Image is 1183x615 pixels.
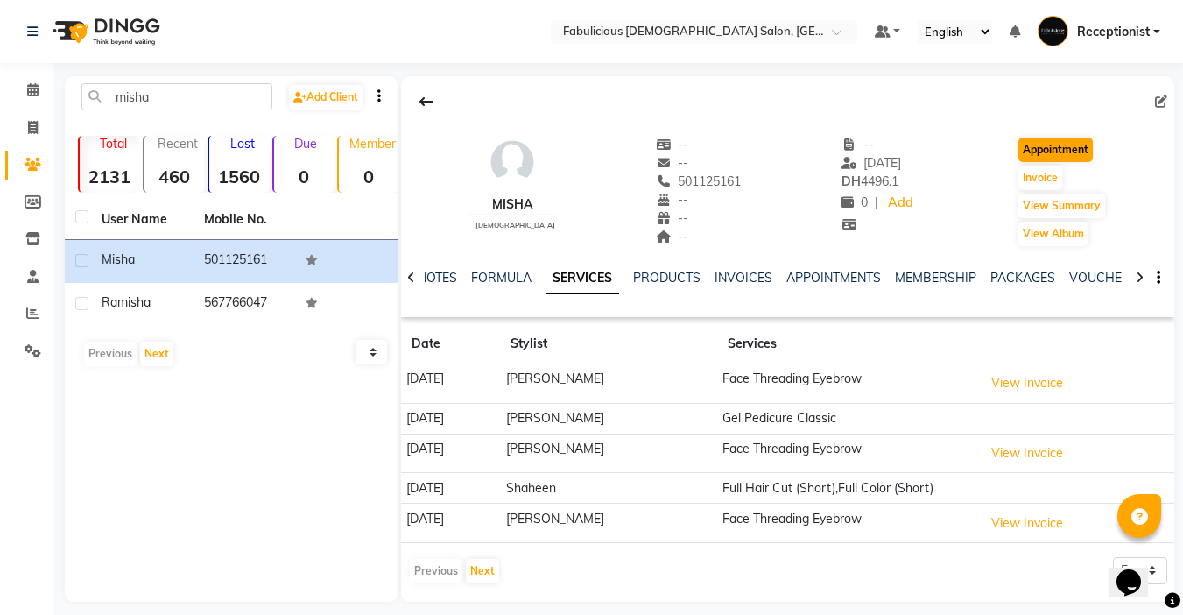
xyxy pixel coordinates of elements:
[656,137,689,152] span: --
[289,85,363,110] a: Add Client
[401,403,500,434] td: [DATE]
[717,434,978,473] td: Face Threading Eyebrow
[346,136,398,152] p: Member
[274,166,334,187] strong: 0
[216,136,269,152] p: Lost
[408,85,445,118] div: Back to Client
[194,283,296,326] td: 567766047
[841,194,868,210] span: 0
[466,559,499,583] button: Next
[841,155,902,171] span: [DATE]
[656,210,689,226] span: --
[102,251,135,267] span: Misha
[546,263,619,294] a: SERVICES
[983,370,1071,397] button: View Invoice
[1077,23,1150,41] span: Receptionist
[786,270,881,286] a: APPOINTMENTS
[715,270,772,286] a: INVOICES
[500,364,717,404] td: [PERSON_NAME]
[1018,222,1088,246] button: View Album
[1038,16,1068,46] img: Receptionist
[656,155,689,171] span: --
[140,342,173,366] button: Next
[717,324,978,364] th: Services
[45,7,165,56] img: logo
[717,473,978,504] td: Full Hair Cut (Short),Full Color (Short)
[885,191,916,216] a: Add
[102,294,151,310] span: Ramisha
[278,136,334,152] p: Due
[656,173,742,189] span: 501125161
[500,403,717,434] td: [PERSON_NAME]
[500,324,717,364] th: Stylist
[80,166,139,187] strong: 2131
[841,173,861,189] span: DH
[91,200,194,240] th: User Name
[401,324,500,364] th: Date
[500,504,717,543] td: [PERSON_NAME]
[151,136,204,152] p: Recent
[475,221,555,230] span: [DEMOGRAPHIC_DATA]
[486,136,539,188] img: avatar
[401,364,500,404] td: [DATE]
[418,270,457,286] a: NOTES
[500,473,717,504] td: Shaheen
[401,434,500,473] td: [DATE]
[717,403,978,434] td: Gel Pedicure Classic
[401,504,500,543] td: [DATE]
[1109,545,1165,597] iframe: chat widget
[895,270,976,286] a: MEMBERSHIP
[717,364,978,404] td: Face Threading Eyebrow
[841,173,898,189] span: 4496.1
[983,440,1071,467] button: View Invoice
[194,200,296,240] th: Mobile No.
[1018,166,1062,190] button: Invoice
[144,166,204,187] strong: 460
[194,240,296,283] td: 501125161
[209,166,269,187] strong: 1560
[401,473,500,504] td: [DATE]
[1018,194,1105,218] button: View Summary
[87,136,139,152] p: Total
[1018,138,1093,162] button: Appointment
[656,192,689,208] span: --
[990,270,1055,286] a: PACKAGES
[81,83,272,110] input: Search by Name/Mobile/Email/Code
[656,229,689,244] span: --
[471,270,532,286] a: FORMULA
[875,194,878,212] span: |
[841,137,875,152] span: --
[339,166,398,187] strong: 0
[468,195,555,214] div: Misha
[983,510,1071,537] button: View Invoice
[717,504,978,543] td: Face Threading Eyebrow
[1069,270,1138,286] a: VOUCHERS
[500,434,717,473] td: [PERSON_NAME]
[633,270,701,286] a: PRODUCTS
